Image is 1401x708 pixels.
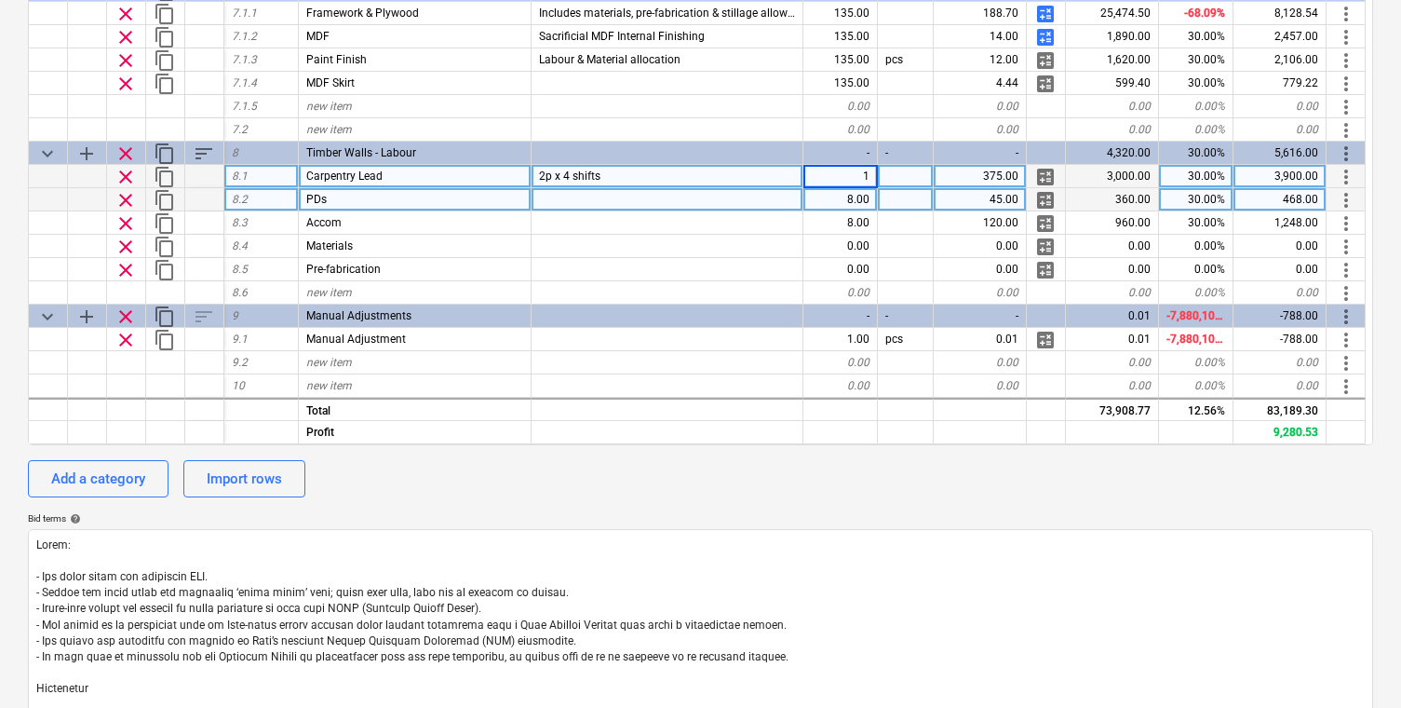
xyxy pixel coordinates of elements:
div: 0.00 [1066,374,1159,398]
div: 960.00 [1066,211,1159,235]
div: -7,880,100.00% [1159,305,1233,328]
div: 12.00 [934,48,1027,72]
div: 0.00 [1066,235,1159,258]
div: 0.00 [934,95,1027,118]
span: Duplicate row [154,26,176,48]
div: 0.01 [1066,328,1159,351]
span: 2p x 4 shifts [539,170,600,183]
div: 135.00 [803,48,878,72]
span: Remove row [115,26,137,48]
span: Remove row [115,189,137,211]
span: 9 [232,309,238,322]
span: 7.1.4 [232,76,257,89]
span: MDF Skirt [306,76,355,89]
div: 1,890.00 [1066,25,1159,48]
span: Manage detailed breakdown for the row [1034,49,1057,72]
span: More actions [1335,96,1357,118]
div: - [803,142,878,165]
span: Remove row [115,143,137,165]
span: Duplicate row [154,73,176,95]
span: More actions [1335,3,1357,25]
span: More actions [1335,236,1357,258]
div: 30.00% [1159,48,1233,72]
div: - [934,142,1027,165]
div: 3,900.00 [1233,165,1327,188]
div: - [878,142,934,165]
span: More actions [1335,212,1357,235]
span: More actions [1335,259,1357,281]
span: Manage detailed breakdown for the row [1034,73,1057,95]
div: 135.00 [803,2,878,25]
div: 0.00 [934,374,1027,398]
span: Duplicate row [154,236,176,258]
span: new item [306,356,352,369]
div: 1,620.00 [1066,48,1159,72]
span: 8.3 [232,216,248,229]
span: Manage detailed breakdown for the row [1034,236,1057,258]
div: 9,280.53 [1233,421,1327,444]
span: 8.2 [232,193,248,206]
div: -7,880,100.00% [1159,328,1233,351]
div: -788.00 [1233,328,1327,351]
span: 7.1.2 [232,30,257,43]
button: Import rows [183,460,305,497]
span: MDF [306,30,330,43]
span: new item [306,379,352,392]
div: 0.00 [803,351,878,374]
div: - [803,305,878,328]
div: 0.00 [934,235,1027,258]
span: Manage detailed breakdown for the row [1034,212,1057,235]
span: new item [306,100,352,113]
span: More actions [1335,282,1357,305]
span: Timber Walls - Labour [306,146,416,159]
span: More actions [1335,166,1357,188]
div: 0.00 [1066,95,1159,118]
div: Bid terms [28,512,1373,524]
span: Duplicate category [154,143,176,165]
div: 0.00 [1233,95,1327,118]
div: 8,128.54 [1233,2,1327,25]
div: 12.56% [1159,398,1233,421]
div: 0.00% [1159,258,1233,281]
div: 3,000.00 [1066,165,1159,188]
span: Remove row [115,49,137,72]
span: Remove row [115,166,137,188]
div: 1,248.00 [1233,211,1327,235]
button: Add a category [28,460,168,497]
div: -788.00 [1233,305,1327,328]
span: Sacrificial MDF Internal Finishing [539,30,705,43]
div: 779.22 [1233,72,1327,95]
span: Collapse category [36,143,59,165]
span: 8.1 [232,170,248,183]
div: 0.00 [1066,351,1159,374]
div: 0.00 [1233,258,1327,281]
span: More actions [1335,143,1357,165]
div: 0.00% [1159,351,1233,374]
span: Remove row [115,3,137,25]
div: 8.00 [803,188,878,211]
span: Remove row [115,329,137,351]
div: 0.00 [1066,118,1159,142]
div: 73,908.77 [1066,398,1159,421]
span: 10 [232,379,245,392]
div: pcs [878,48,934,72]
div: 0.01 [1066,305,1159,328]
div: 0.00 [934,281,1027,305]
span: Manage detailed breakdown for the row [1034,3,1057,25]
span: Duplicate row [154,189,176,211]
span: Accom [306,216,342,229]
div: 30.00% [1159,142,1233,165]
div: 30.00% [1159,211,1233,235]
iframe: Chat Widget [1308,619,1401,708]
div: -68.09% [1159,2,1233,25]
div: Add a category [51,467,145,491]
div: 30.00% [1159,72,1233,95]
span: 8.5 [232,263,248,276]
div: 375.00 [934,165,1027,188]
div: pcs [878,328,934,351]
span: Pre-fabrication [306,263,381,276]
span: Duplicate category [154,306,176,328]
div: 0.00 [803,281,878,305]
span: Collapse category [36,306,59,328]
